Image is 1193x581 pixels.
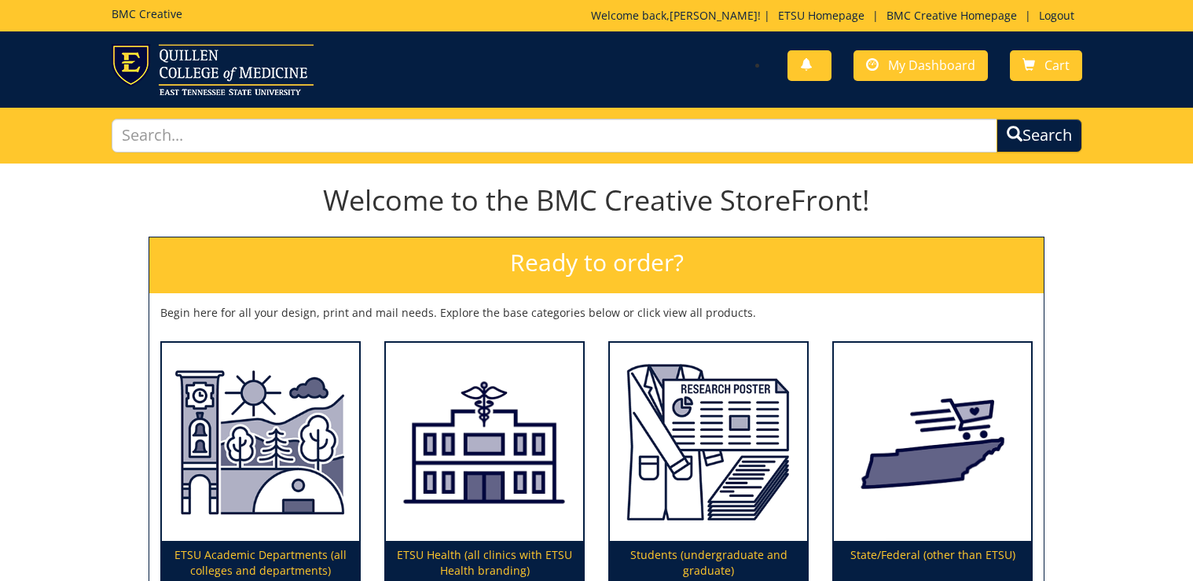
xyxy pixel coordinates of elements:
[853,50,988,81] a: My Dashboard
[834,343,1031,542] img: State/Federal (other than ETSU)
[770,8,872,23] a: ETSU Homepage
[670,8,758,23] a: [PERSON_NAME]
[112,44,314,95] img: ETSU logo
[112,119,997,153] input: Search...
[1031,8,1082,23] a: Logout
[1010,50,1082,81] a: Cart
[1044,57,1070,74] span: Cart
[997,119,1082,153] button: Search
[879,8,1025,23] a: BMC Creative Homepage
[112,8,182,20] h5: BMC Creative
[610,343,807,542] img: Students (undergraduate and graduate)
[160,305,1033,321] p: Begin here for all your design, print and mail needs. Explore the base categories below or click ...
[162,343,359,542] img: ETSU Academic Departments (all colleges and departments)
[149,237,1044,293] h2: Ready to order?
[386,343,583,542] img: ETSU Health (all clinics with ETSU Health branding)
[591,8,1082,24] p: Welcome back, ! | | |
[149,185,1044,216] h1: Welcome to the BMC Creative StoreFront!
[888,57,975,74] span: My Dashboard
